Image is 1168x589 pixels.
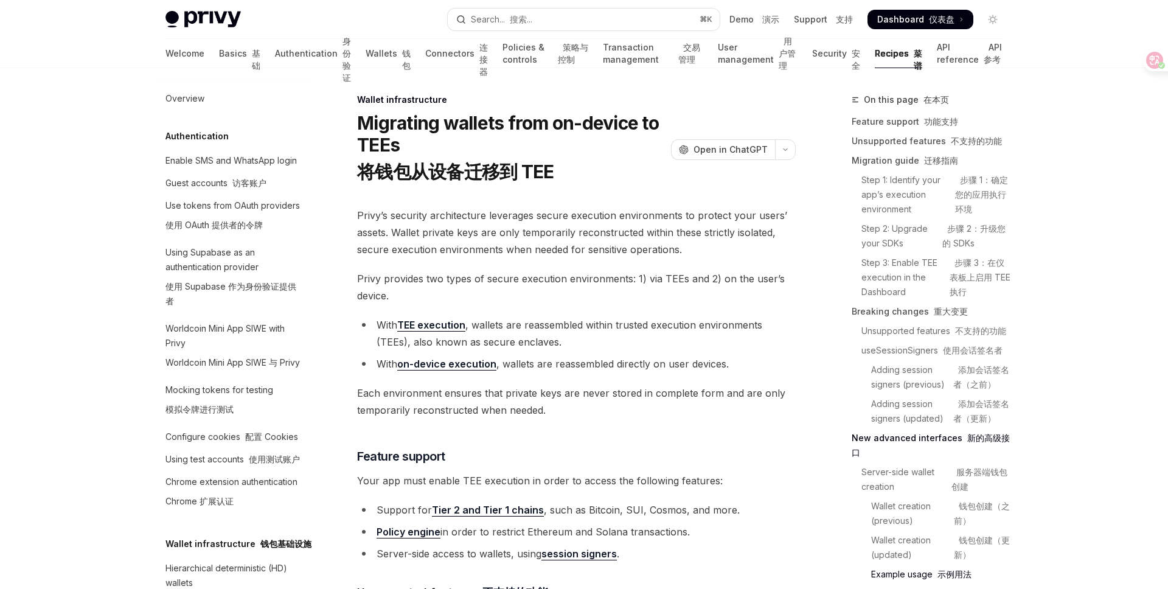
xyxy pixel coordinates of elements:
[432,504,544,517] a: Tier 2 and Tier 1 chains
[377,526,440,538] a: Policy engine
[165,11,241,28] img: light logo
[875,39,922,68] a: Recipes 菜谱
[558,42,588,64] font: 策略与控制
[852,302,1012,321] a: Breaking changes 重大变更
[165,383,273,422] div: Mocking tokens for testing
[156,150,311,172] a: Enable SMS and WhatsApp login
[357,94,796,106] div: Wallet infrastructure
[357,448,445,465] span: Feature support
[852,360,1012,394] a: Adding session signers (previous) 添加会话签名者（之前）
[836,14,853,24] font: 支持
[762,14,779,24] font: 演示
[852,131,1012,151] a: Unsupported features 不支持的功能
[678,42,700,64] font: 交易管理
[812,39,860,68] a: Security 安全
[357,270,796,304] span: Privy provides two types of secure execution environments: 1) via TEEs and 2) on the user’s device.
[983,10,1003,29] button: Toggle dark mode
[794,13,853,26] a: Support 支持
[951,467,1007,492] font: 服务器端钱包创建
[165,404,234,414] font: 模拟令牌进行测试
[165,321,304,375] div: Worldcoin Mini App SIWE with Privy
[510,14,532,24] font: 搜索...
[357,472,796,489] span: Your app must enable TEE execution in order to access the following features:
[852,394,1012,428] a: Adding session signers (updated) 添加会话签名者（更新）
[165,39,204,68] a: Welcome
[156,195,311,241] a: Use tokens from OAuth providers使用 OAuth 提供者的令牌
[156,471,311,517] a: Chrome extension authenticationChrome 扩展认证
[357,207,796,258] span: Privy’s security architecture leverages secure execution environments to protect your users’ asse...
[955,175,1008,214] font: 步骤 1：确定您的应用执行环境
[397,319,465,332] a: TEE execution
[357,385,796,419] span: Each environment ensures that private keys are never stored in complete form and are only tempora...
[156,448,311,470] a: Using test accounts 使用测试账户
[852,428,1012,462] a: New advanced interfaces 新的高级接口
[402,48,411,71] font: 钱包
[165,537,311,551] h5: Wallet infrastructure
[700,15,712,24] span: ⌘ K
[693,144,768,156] span: Open in ChatGPT
[984,42,1002,64] font: API 参考
[165,475,297,514] div: Chrome extension authentication
[260,538,311,549] font: 钱包基础设施
[852,565,1012,584] a: Example usage 示例用法
[479,42,488,77] font: 连接器
[357,501,796,518] li: Support for , such as Bitcoin, SUI, Cosmos, and more.
[877,13,954,26] span: Dashboard
[156,426,311,448] a: Configure cookies 配置 Cookies
[953,364,1009,389] font: 添加会话签名者（之前）
[929,14,954,24] font: 仪表盘
[156,242,311,317] a: Using Supabase as an authentication provider使用 Supabase 作为身份验证提供者
[951,136,1002,146] font: 不支持的功能
[914,48,922,71] font: 菜谱
[165,153,297,168] div: Enable SMS and WhatsApp login
[342,36,351,83] font: 身份验证
[852,321,1012,341] a: Unsupported features 不支持的功能
[867,10,973,29] a: Dashboard 仪表盘
[779,36,796,71] font: 用户管理
[852,170,1012,219] a: Step 1: Identify your app’s execution environment 步骤 1：确定您的应用执行环境
[718,39,798,68] a: User management 用户管理
[954,535,1010,560] font: 钱包创建（更新）
[852,497,1012,531] a: Wallet creation (previous) 钱包创建（之前）
[852,48,860,71] font: 安全
[943,345,1003,355] font: 使用会话签名者
[729,13,779,26] a: Demo 演示
[955,326,1006,336] font: 不支持的功能
[165,452,300,467] div: Using test accounts
[357,316,796,350] li: With , wallets are reassembled within trusted execution environments (TEEs), also known as secure...
[603,39,703,68] a: Transaction management 交易管理
[165,496,234,506] font: Chrome 扩展认证
[156,88,311,110] a: Overview
[671,139,775,160] button: Open in ChatGPT
[232,178,266,188] font: 访客账户
[471,12,532,27] div: Search...
[942,223,1006,248] font: 步骤 2：升级您的 SDKs
[156,318,311,378] a: Worldcoin Mini App SIWE with PrivyWorldcoin Mini App SIWE 与 Privy
[425,39,488,68] a: Connectors 连接器
[165,281,296,306] font: 使用 Supabase 作为身份验证提供者
[357,523,796,540] li: in order to restrict Ethereum and Solana transactions.
[165,220,263,230] font: 使用 OAuth 提供者的令牌
[165,91,204,106] div: Overview
[852,253,1012,302] a: Step 3: Enable TEE execution in the Dashboard 步骤 3：在仪表板上启用 TEE 执行
[852,112,1012,131] a: Feature support 功能支持
[937,569,972,579] font: 示例用法
[165,430,298,444] div: Configure cookies
[165,176,266,190] div: Guest accounts
[156,172,311,194] a: Guest accounts 访客账户
[448,9,720,30] button: Open search
[924,116,958,127] font: 功能支持
[852,462,1012,497] a: Server-side wallet creation 服务器端钱包创建
[852,151,1012,170] a: Migration guide 迁移指南
[923,94,949,105] font: 在本页
[397,358,496,371] a: on-device execution
[852,219,1012,253] a: Step 2: Upgrade your SDKs 步骤 2：升级您的 SDKs
[864,92,949,107] span: On this page
[502,39,588,68] a: Policies & controls 策略与控制
[165,198,300,237] div: Use tokens from OAuth providers
[937,39,1003,68] a: API reference API 参考
[357,161,554,183] font: 将钱包从设备迁移到 TEE
[156,379,311,425] a: Mocking tokens for testing模拟令牌进行测试
[852,531,1012,565] a: Wallet creation (updated) 钱包创建（更新）
[924,155,958,166] font: 迁移指南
